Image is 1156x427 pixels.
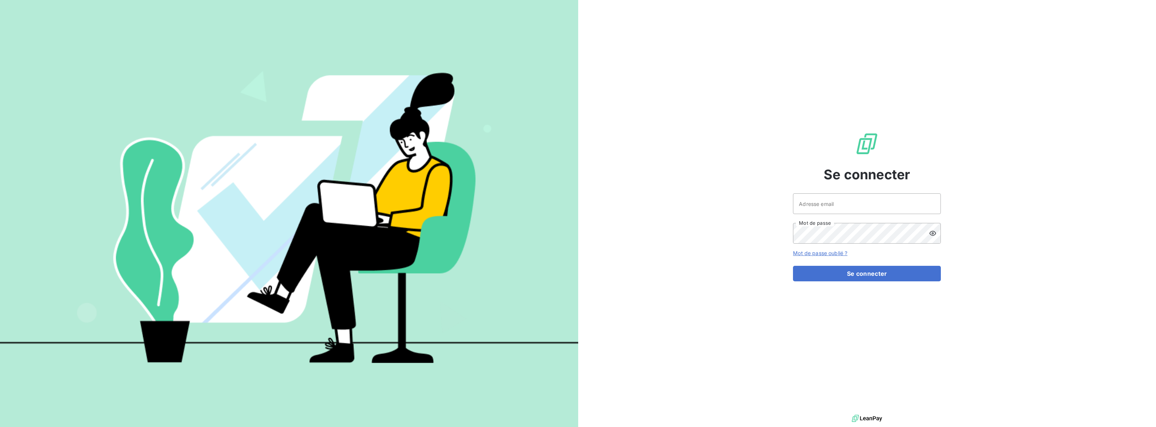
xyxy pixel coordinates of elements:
input: placeholder [793,193,941,214]
button: Se connecter [793,266,941,281]
img: logo [852,413,882,424]
a: Mot de passe oublié ? [793,250,847,256]
span: Se connecter [824,165,910,184]
img: Logo LeanPay [855,132,879,156]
